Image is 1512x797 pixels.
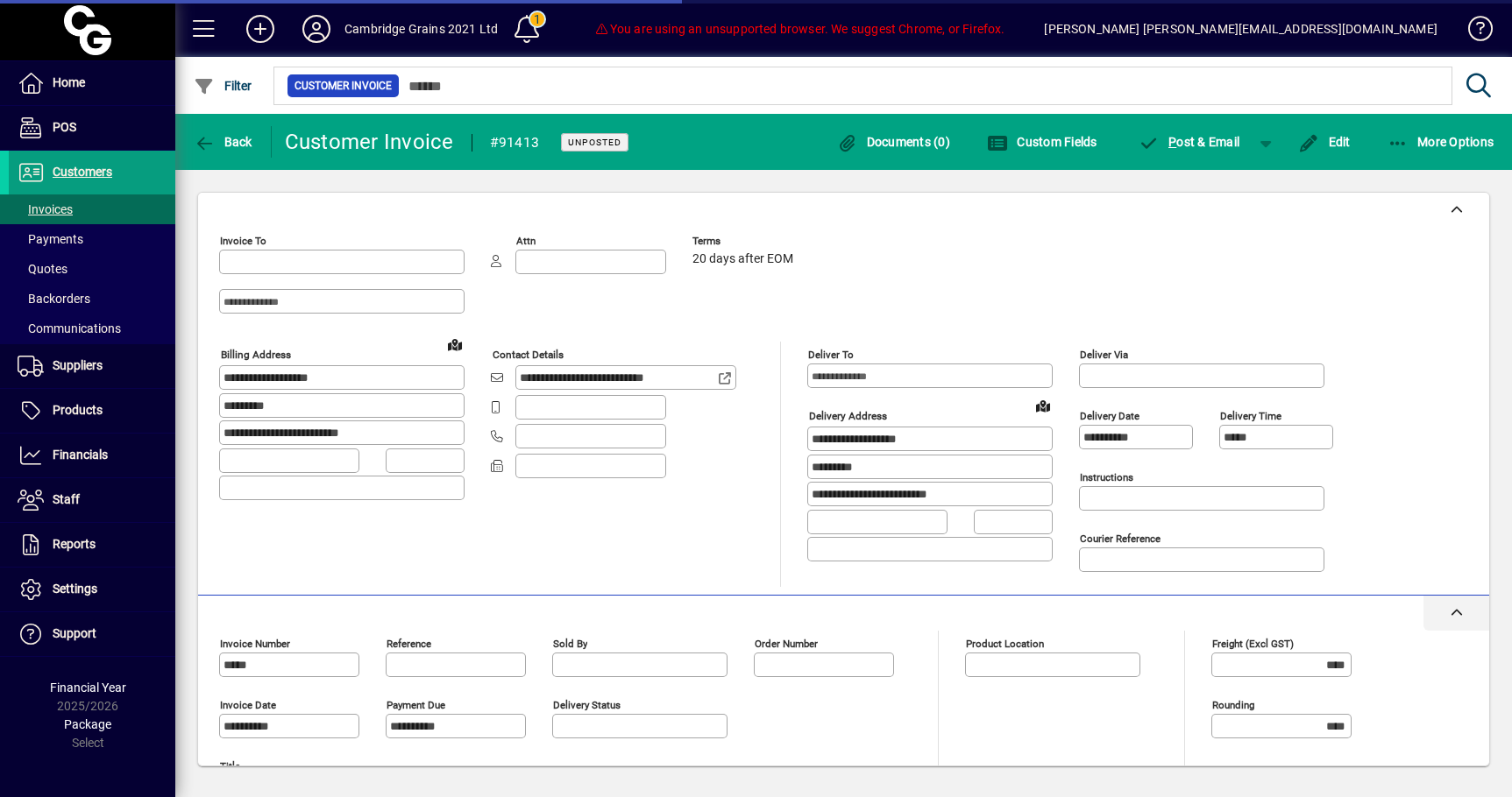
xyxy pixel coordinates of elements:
[53,626,96,640] span: Support
[18,262,67,276] span: Quotes
[53,448,108,462] span: Financials
[1080,410,1139,422] mat-label: Delivery date
[344,15,498,43] div: Cambridge Grains 2021 Ltd
[220,638,290,650] mat-label: Invoice number
[808,349,854,361] mat-label: Deliver To
[387,699,445,711] mat-label: Payment due
[9,61,175,105] a: Home
[966,638,1044,650] mat-label: Product location
[53,582,97,596] span: Settings
[9,284,175,314] a: Backorders
[53,358,103,372] span: Suppliers
[1212,699,1254,711] mat-label: Rounding
[285,128,454,156] div: Customer Invoice
[1212,638,1294,650] mat-label: Freight (excl GST)
[9,478,175,522] a: Staff
[9,434,175,477] a: Financials
[9,389,175,433] a: Products
[1080,533,1161,545] mat-label: Courier Reference
[175,126,272,158] app-page-header-button: Back
[18,321,121,335] span: Communications
[755,638,818,650] mat-label: Order number
[1080,349,1128,361] mat-label: Deliver via
[189,70,257,102] button: Filter
[490,129,540,157] div: #91413
[9,194,175,224] a: Invoices
[1298,135,1351,149] span: Edit
[594,22,1004,36] span: You are using an unsupported browser. We suggest Chrome, or Firefox.
[553,638,587,650] mat-label: Sold by
[1029,391,1057,420] a: View on map
[295,77,392,95] span: Customer Invoice
[9,568,175,611] a: Settings
[1130,126,1249,158] button: Post & Email
[1220,410,1281,422] mat-label: Delivery time
[1139,135,1240,149] span: ost & Email
[189,126,257,158] button: Back
[987,135,1097,149] span: Custom Fields
[387,638,431,650] mat-label: Reference
[9,612,175,656] a: Support
[232,13,288,45] button: Add
[53,492,80,506] span: Staff
[516,235,536,247] mat-label: Attn
[53,120,76,134] span: POS
[1455,4,1490,60] a: Knowledge Base
[53,403,103,417] span: Products
[194,79,252,93] span: Filter
[53,165,112,179] span: Customers
[18,292,90,306] span: Backorders
[9,314,175,343] a: Communications
[1388,135,1494,149] span: More Options
[1383,126,1499,158] button: More Options
[18,232,83,246] span: Payments
[441,330,469,358] a: View on map
[64,717,111,731] span: Package
[220,699,276,711] mat-label: Invoice date
[9,224,175,254] a: Payments
[220,235,266,247] mat-label: Invoice To
[194,135,252,149] span: Back
[220,760,240,772] mat-label: Title
[692,236,798,247] span: Terms
[692,252,793,266] span: 20 days after EOM
[1080,471,1133,483] mat-label: Instructions
[1168,135,1176,149] span: P
[568,137,621,148] span: Unposted
[9,344,175,388] a: Suppliers
[9,106,175,150] a: POS
[983,126,1102,158] button: Custom Fields
[836,135,950,149] span: Documents (0)
[53,537,96,551] span: Reports
[18,202,73,216] span: Invoices
[9,523,175,567] a: Reports
[1294,126,1355,158] button: Edit
[288,13,344,45] button: Profile
[50,681,126,695] span: Financial Year
[53,75,85,89] span: Home
[553,699,621,711] mat-label: Delivery status
[1044,15,1437,43] div: [PERSON_NAME] [PERSON_NAME][EMAIL_ADDRESS][DOMAIN_NAME]
[9,254,175,284] a: Quotes
[832,126,955,158] button: Documents (0)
